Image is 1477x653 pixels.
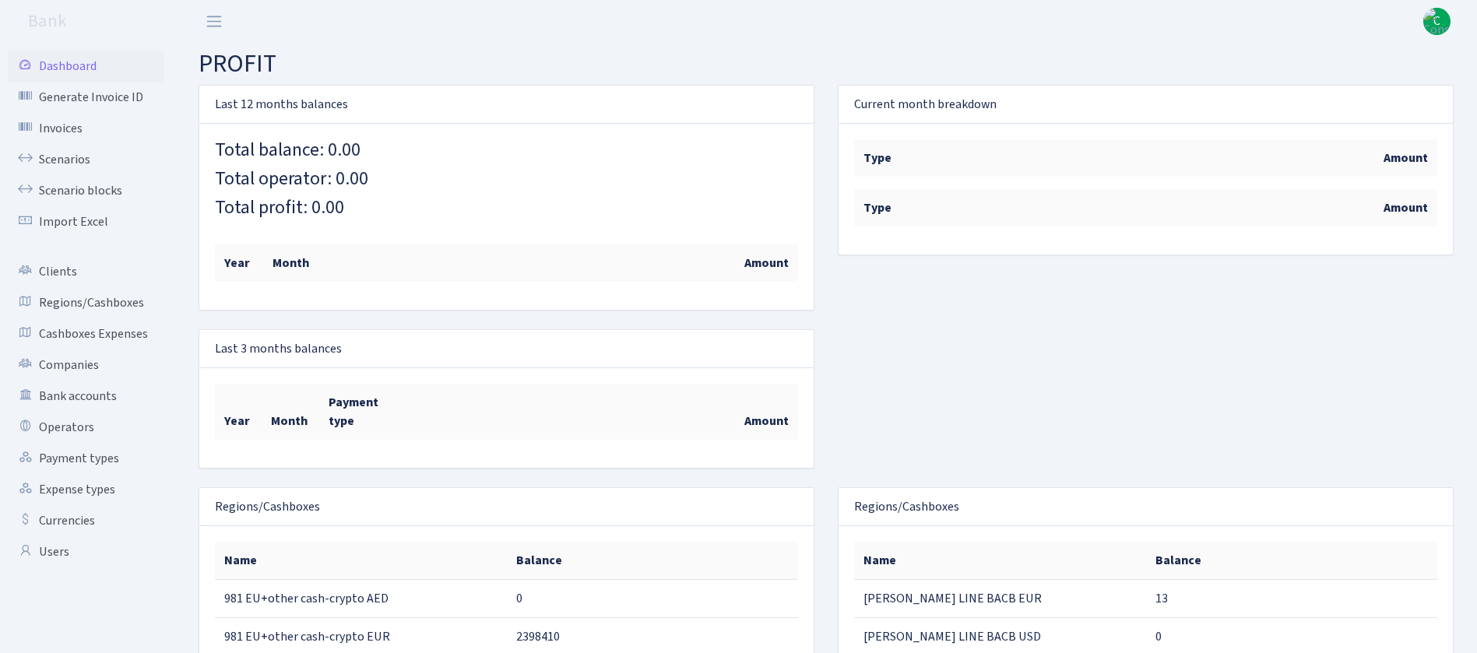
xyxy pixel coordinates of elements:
img: Consultant [1423,8,1451,35]
a: Scenario blocks [8,175,164,206]
a: Cashboxes Expenses [8,318,164,349]
th: Type [854,139,1146,177]
th: Month [262,384,319,440]
a: Companies [8,349,164,381]
a: Import Excel [8,206,164,237]
a: Scenarios [8,144,164,175]
th: Name [215,542,507,580]
a: Regions/Cashboxes [8,287,164,318]
a: Dashboard [8,51,164,82]
th: Type [854,189,1146,226]
th: Amount [1146,139,1438,177]
th: Payment type [319,384,390,440]
a: C [1423,8,1451,35]
div: Last 12 months balances [199,86,814,124]
h4: Total operator: 0.00 [215,168,798,191]
td: 0 [507,579,799,617]
div: Regions/Cashboxes [839,488,1453,526]
th: Year [215,384,262,440]
th: Month [263,244,322,282]
div: Current month breakdown [839,86,1453,124]
th: Amount [322,244,798,282]
span: PROFIT [199,46,276,82]
a: Generate Invoice ID [8,82,164,113]
a: Users [8,536,164,567]
th: Year [215,244,263,282]
div: Last 3 months balances [199,330,814,368]
a: Invoices [8,113,164,144]
th: Balance [1146,542,1438,580]
a: Operators [8,412,164,443]
a: Payment types [8,443,164,474]
th: Amount [390,384,798,440]
td: [PERSON_NAME] LINE BACB EUR [854,579,1146,617]
th: Amount [1146,189,1438,226]
div: Regions/Cashboxes [199,488,814,526]
h4: Total profit: 0.00 [215,197,798,219]
button: Toggle navigation [195,9,234,34]
th: Name [854,542,1146,580]
a: Clients [8,256,164,287]
h4: Total balance: 0.00 [215,139,798,162]
td: 13 [1146,579,1438,617]
a: Expense types [8,474,164,505]
a: Currencies [8,505,164,536]
td: 981 EU+other cash-crypto AED [215,579,507,617]
a: Bank accounts [8,381,164,412]
th: Balance [507,542,799,580]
